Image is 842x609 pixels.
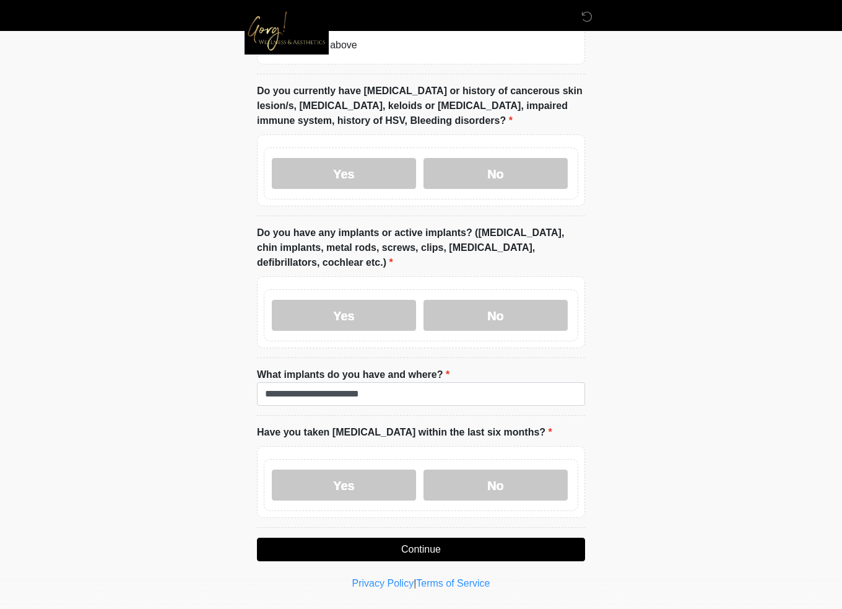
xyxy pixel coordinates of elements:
[416,578,490,589] a: Terms of Service
[423,158,568,189] label: No
[272,470,416,501] label: Yes
[272,300,416,331] label: Yes
[257,538,585,561] button: Continue
[423,300,568,331] label: No
[257,226,585,270] label: Do you have any implants or active implants? ([MEDICAL_DATA], chin implants, metal rods, screws, ...
[257,367,449,382] label: What implants do you have and where?
[257,84,585,128] label: Do you currently have [MEDICAL_DATA] or history of cancerous skin lesion/s, [MEDICAL_DATA], keloi...
[257,425,552,440] label: Have you taken [MEDICAL_DATA] within the last six months?
[245,9,329,55] img: Gorg! Wellness & Aesthetics Logo
[414,578,416,589] a: |
[423,470,568,501] label: No
[352,578,414,589] a: Privacy Policy
[272,158,416,189] label: Yes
